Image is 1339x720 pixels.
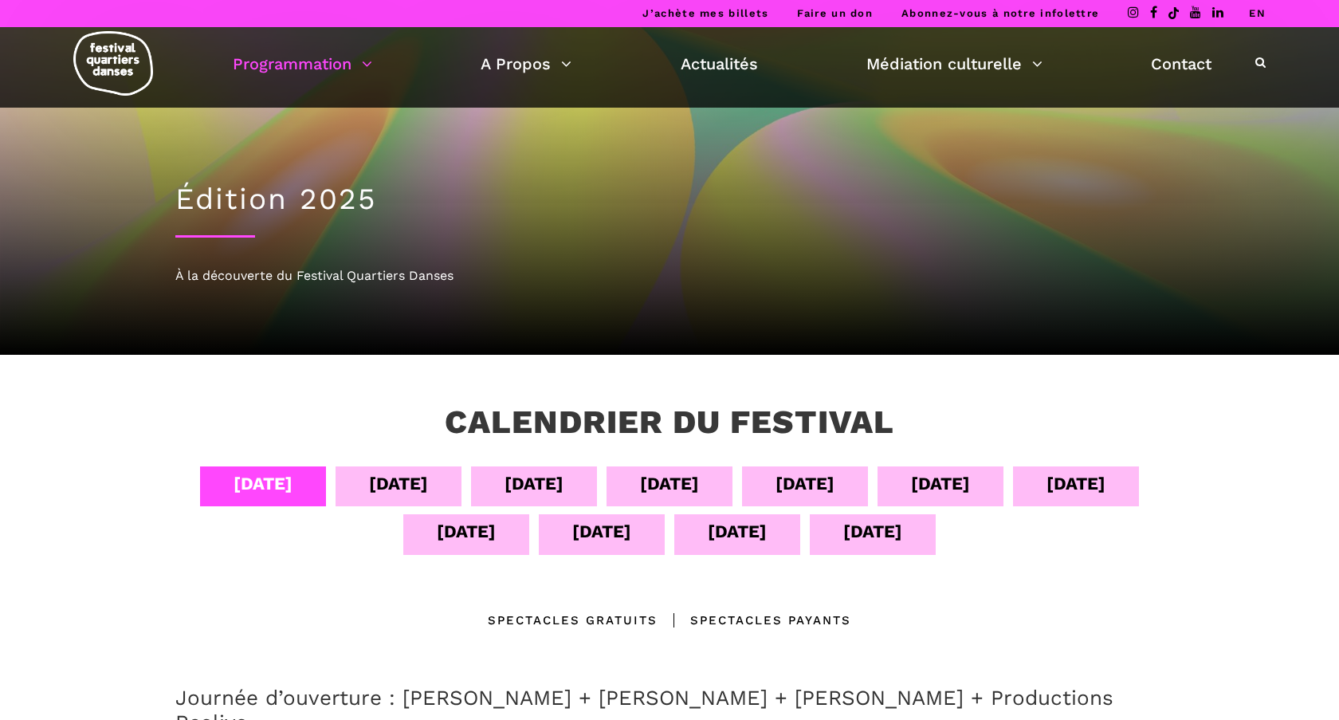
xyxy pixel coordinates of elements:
[843,517,902,545] div: [DATE]
[1249,7,1266,19] a: EN
[776,470,834,498] div: [DATE]
[369,470,428,498] div: [DATE]
[572,517,631,545] div: [DATE]
[175,266,1164,286] div: À la découverte du Festival Quartiers Danses
[1151,50,1211,77] a: Contact
[911,470,970,498] div: [DATE]
[1046,470,1105,498] div: [DATE]
[73,31,153,96] img: logo-fqd-med
[233,50,372,77] a: Programmation
[488,611,658,630] div: Spectacles gratuits
[640,470,699,498] div: [DATE]
[797,7,873,19] a: Faire un don
[175,182,1164,217] h1: Édition 2025
[901,7,1099,19] a: Abonnez-vous à notre infolettre
[658,611,851,630] div: Spectacles Payants
[708,517,767,545] div: [DATE]
[445,403,894,443] h3: Calendrier du festival
[505,470,563,498] div: [DATE]
[481,50,571,77] a: A Propos
[234,470,293,498] div: [DATE]
[642,7,768,19] a: J’achète mes billets
[866,50,1043,77] a: Médiation culturelle
[437,517,496,545] div: [DATE]
[681,50,758,77] a: Actualités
